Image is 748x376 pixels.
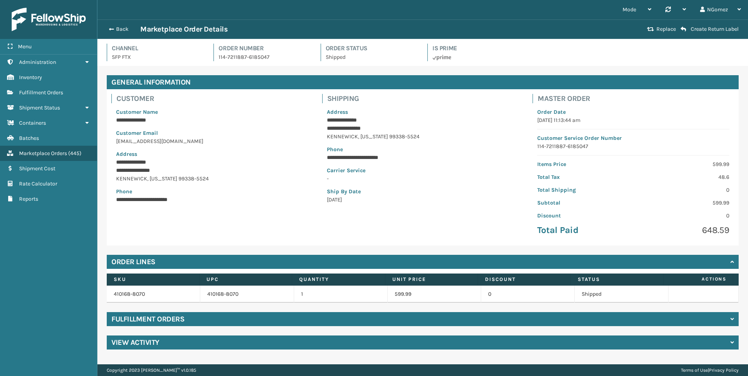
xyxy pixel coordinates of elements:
[327,109,348,115] span: Address
[537,224,628,236] p: Total Paid
[140,25,228,34] h3: Marketplace Order Details
[537,212,628,220] p: Discount
[647,26,654,32] i: Replace
[299,276,378,283] label: Quantity
[681,364,739,376] div: |
[19,196,38,202] span: Reports
[388,286,481,303] td: 599.99
[537,116,729,124] p: [DATE] 11:13:44 am
[19,120,46,126] span: Containers
[537,199,628,207] p: Subtotal
[638,160,729,168] p: 599.99
[116,137,308,145] p: [EMAIL_ADDRESS][DOMAIN_NAME]
[578,276,656,283] label: Status
[327,175,519,183] p: -
[638,212,729,220] p: 0
[666,273,731,286] span: Actions
[111,338,159,347] h4: View Activity
[18,43,32,50] span: Menu
[116,151,137,157] span: Address
[638,224,729,236] p: 648.59
[678,26,741,33] button: Create Return Label
[116,175,308,183] p: KENNEWICK , [US_STATE] 99338-5524
[68,150,81,157] span: ( 445 )
[200,286,294,303] td: 410168-8070
[638,199,729,207] p: 599.99
[116,187,308,196] p: Phone
[19,165,55,172] span: Shipment Cost
[19,59,56,65] span: Administration
[111,314,184,324] h4: Fulfillment Orders
[112,53,204,61] p: SFP FTX
[623,6,636,13] span: Mode
[327,196,519,204] p: [DATE]
[327,145,519,154] p: Phone
[327,132,519,141] p: KENNEWICK , [US_STATE] 99338-5524
[107,364,196,376] p: Copyright 2023 [PERSON_NAME]™ v 1.0.185
[19,104,60,111] span: Shipment Status
[537,134,729,142] p: Customer Service Order Number
[116,108,308,116] p: Customer Name
[19,180,57,187] span: Rate Calculator
[116,129,308,137] p: Customer Email
[575,286,668,303] td: Shipped
[681,26,686,32] i: Create Return Label
[638,173,729,181] p: 48.6
[645,26,678,33] button: Replace
[294,286,388,303] td: 1
[19,89,63,96] span: Fulfillment Orders
[327,166,519,175] p: Carrier Service
[537,173,628,181] p: Total Tax
[19,150,67,157] span: Marketplace Orders
[111,257,155,267] h4: Order Lines
[537,186,628,194] p: Total Shipping
[114,291,145,297] a: 410168-8070
[12,8,86,31] img: logo
[537,160,628,168] p: Items Price
[681,367,708,373] a: Terms of Use
[485,276,563,283] label: Discount
[326,53,418,61] p: Shipped
[107,75,739,89] h4: General Information
[537,142,729,150] p: 114-7211887-6185047
[206,276,285,283] label: UPC
[392,276,471,283] label: Unit Price
[327,94,524,103] h4: Shipping
[219,53,311,61] p: 114-7211887-6185047
[481,286,575,303] td: 0
[538,94,734,103] h4: Master Order
[432,44,525,53] h4: Is Prime
[709,367,739,373] a: Privacy Policy
[19,135,39,141] span: Batches
[638,186,729,194] p: 0
[537,108,729,116] p: Order Date
[116,94,313,103] h4: Customer
[112,44,204,53] h4: Channel
[327,187,519,196] p: Ship By Date
[219,44,311,53] h4: Order Number
[114,276,192,283] label: SKU
[326,44,418,53] h4: Order Status
[104,26,140,33] button: Back
[19,74,42,81] span: Inventory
